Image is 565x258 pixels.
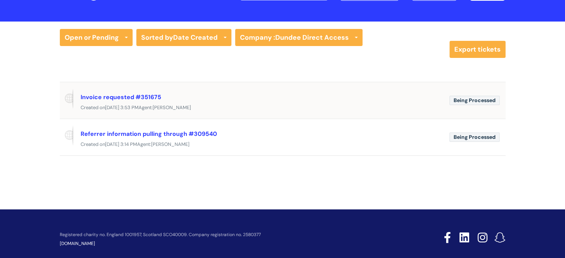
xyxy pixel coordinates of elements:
[449,133,500,142] span: Being Processed
[151,141,189,147] span: [PERSON_NAME]
[105,141,137,147] span: [DATE] 3:14 PM
[60,140,506,149] div: Created on Agent:
[235,29,363,46] a: Company :Dundee Direct Access
[153,104,191,111] span: [PERSON_NAME]
[81,130,217,138] a: Referrer information pulling through #309540
[60,103,506,112] div: Created on Agent:
[449,96,500,105] span: Being Processed
[173,33,218,42] b: Date Created
[136,29,231,46] a: Sorted byDate Created
[60,29,133,46] a: Open or Pending
[81,93,161,101] a: Invoice requested #351675
[60,232,391,237] p: Registered charity no. England 1001957, Scotland SCO40009. Company registration no. 2580377
[60,88,73,109] span: Reported via portal
[60,241,95,246] a: [DOMAIN_NAME]
[275,33,349,42] strong: Dundee Direct Access
[60,125,73,146] span: Reported via portal
[105,104,139,111] span: [DATE] 3:53 PM
[449,41,506,58] a: Export tickets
